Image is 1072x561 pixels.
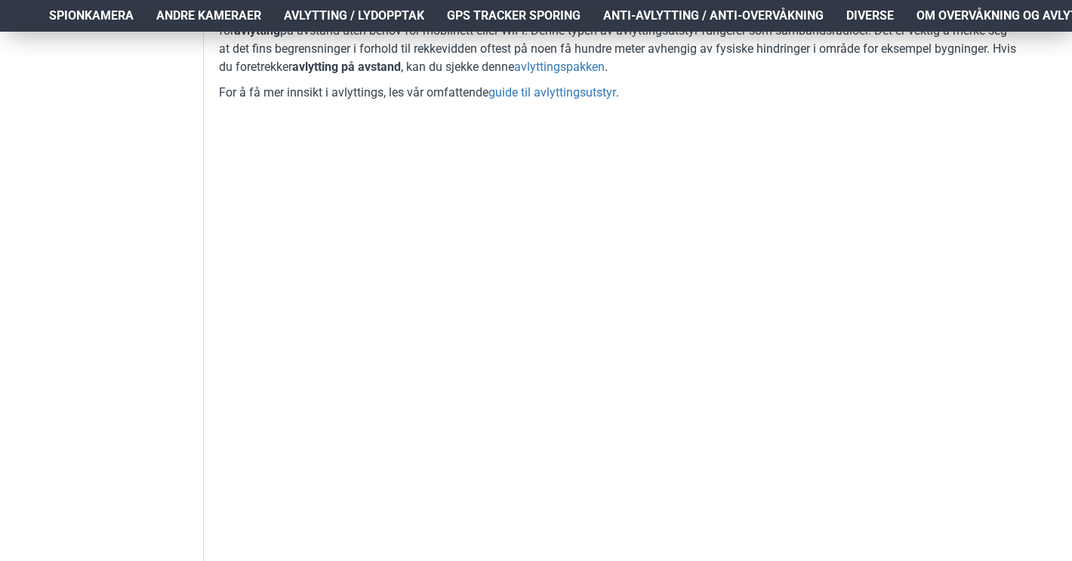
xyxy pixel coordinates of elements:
iframe: YouTube video player [219,109,1019,559]
span: Diverse [846,7,894,25]
a: guide til avlyttingsutstyr [488,84,616,102]
p: For å få mer innsikt i avlyttings, les vår omfattende . [219,84,1019,102]
b: avlytting [234,23,280,38]
span: Anti-avlytting / Anti-overvåkning [603,7,824,25]
b: avlytting på avstand [292,60,401,74]
span: Andre kameraer [156,7,261,25]
span: GPS Tracker Sporing [447,7,581,25]
span: Avlytting / Lydopptak [284,7,424,25]
span: Spionkamera [49,7,134,25]
a: avlyttingspakken [514,58,605,76]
